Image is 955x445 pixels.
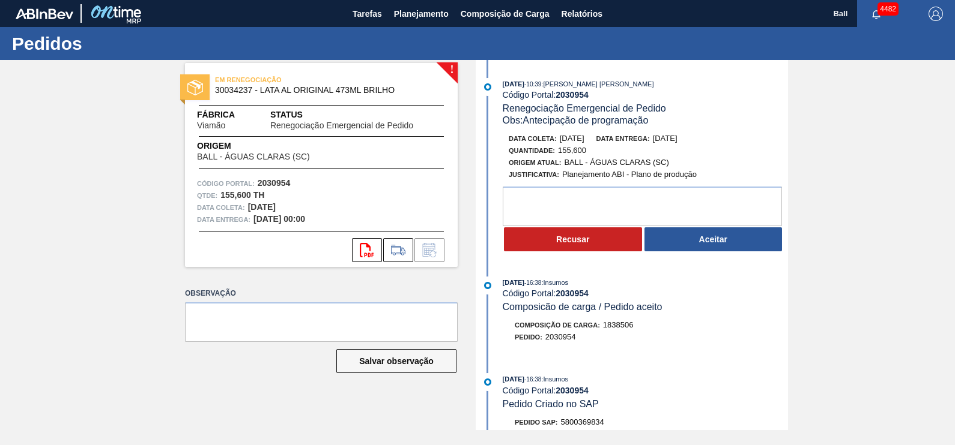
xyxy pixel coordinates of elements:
button: Salvar observação [336,349,456,373]
span: Pedido SAP: [515,419,558,426]
span: Código Portal: [197,178,255,190]
span: Data entrega: [596,135,650,142]
span: BALL - ÁGUAS CLARAS (SC) [564,158,668,167]
img: status [187,80,203,95]
span: Renegociação Emergencial de Pedido [503,103,666,113]
strong: 2030954 [556,288,589,298]
strong: [DATE] [248,202,276,212]
span: [DATE] [653,134,678,143]
span: Tarefas [353,7,382,21]
span: Composição de Carga : [515,321,600,329]
img: atual [484,282,491,289]
span: Qtde : [197,190,217,202]
span: 155,600 [558,146,586,155]
span: 10 [578,429,587,438]
span: Renegociação Emergencial de Pedido [270,121,413,130]
h1: Pedidos [12,37,225,50]
button: Recusar [504,227,642,251]
span: : Insumos [541,279,568,286]
span: - 16:38 [524,376,541,383]
span: Pedido : [515,333,542,341]
span: [DATE] [503,279,524,286]
span: Data entrega: [197,214,250,225]
span: - 10:39 [524,81,541,88]
span: Status [270,109,446,121]
span: Data coleta: [197,202,245,214]
span: EM RENEGOCIAÇÃO [215,74,383,86]
span: Justificativa: [509,171,559,178]
span: Origem [197,140,344,152]
strong: 155,600 TH [220,190,264,200]
span: 2030954 [545,332,576,341]
div: Código Portal: [503,288,788,298]
span: : Insumos [541,375,568,383]
strong: 2030954 [258,178,291,188]
span: 5800369834 [561,417,604,426]
span: Obs: Antecipação de programação [503,115,649,125]
span: - 16:38 [524,279,541,286]
span: BALL - ÁGUAS CLARAS (SC) [197,152,310,161]
span: Relatórios [562,7,602,21]
span: Planejamento ABI - Plano de produção [562,170,697,179]
span: 1838506 [603,320,634,329]
span: Data coleta: [509,135,557,142]
span: Composicão de carga / Pedido aceito [503,302,662,312]
button: Notificações [857,5,896,22]
div: Código Portal: [503,90,788,100]
span: Origem Atual: [509,159,561,166]
div: Abrir arquivo PDF [352,238,382,262]
span: Quantidade : [509,147,555,154]
strong: 2030954 [556,386,589,395]
img: TNhmsLtSVTkK8tSr43FrP2fwEKptu5GPRR3wAAAABJRU5ErkJggg== [16,8,73,19]
strong: [DATE] 00:00 [253,214,305,224]
span: 4482 [878,2,899,16]
span: [DATE] [503,375,524,383]
img: Logout [929,7,943,21]
span: Pedido Criado no SAP [503,399,599,409]
button: Aceitar [644,227,783,251]
span: [DATE] [503,80,524,88]
span: : [PERSON_NAME] [PERSON_NAME] [541,80,653,88]
label: Observação [185,285,458,302]
div: Código Portal: [503,386,788,395]
img: atual [484,378,491,386]
span: Viamão [197,121,225,130]
span: Planejamento [394,7,449,21]
div: Informar alteração no pedido [414,238,444,262]
span: [DATE] [560,134,584,143]
span: 30034237 - LATA AL ORIGINAL 473ML BRILHO [215,86,433,95]
span: Fábrica [197,109,263,121]
img: atual [484,83,491,91]
div: Ir para Composição de Carga [383,238,413,262]
strong: 2030954 [556,90,589,100]
span: Composição de Carga [461,7,550,21]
